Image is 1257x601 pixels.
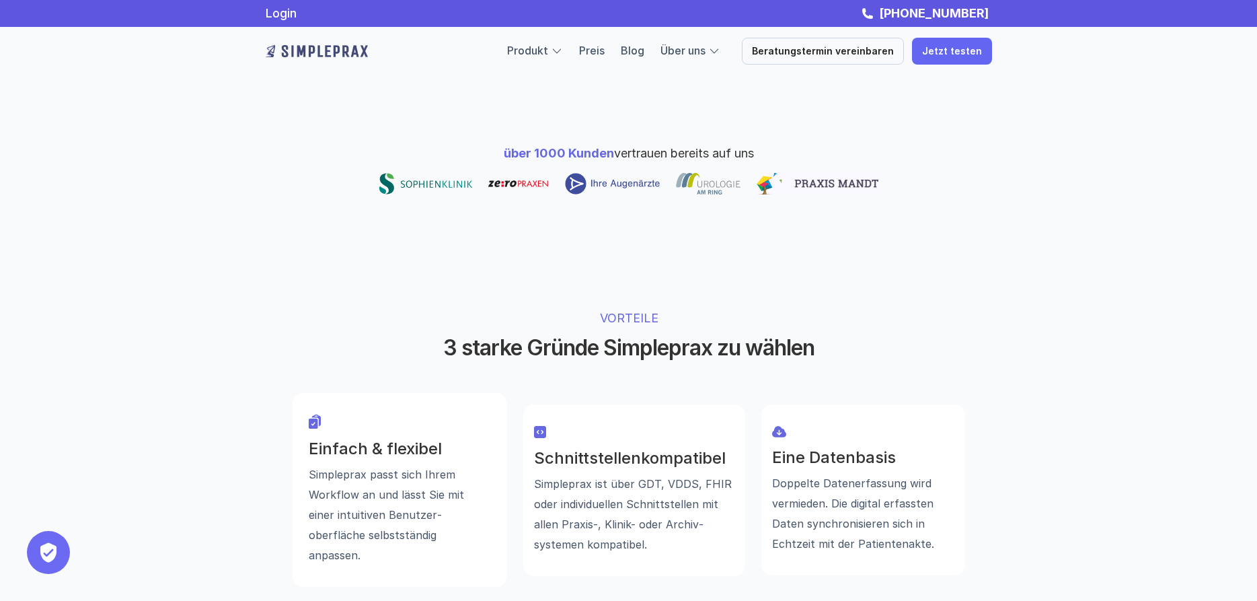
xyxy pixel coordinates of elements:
h2: 3 starke Gründe Simpleprax zu wählen [377,335,881,361]
a: Beratungstermin vereinbaren [742,38,904,65]
a: Blog [621,44,644,57]
strong: [PHONE_NUMBER] [879,6,989,20]
p: Doppelte Datenerfassung wird vermieden. Die digital erfassten Daten synchronisieren sich in Echtz... [772,473,954,554]
h3: Schnittstellenkompatibel [534,449,734,468]
a: Jetzt testen [912,38,992,65]
a: Produkt [507,44,548,57]
p: Jetzt testen [922,46,982,57]
a: Über uns [660,44,706,57]
p: vertrauen bereits auf uns [504,144,754,162]
a: [PHONE_NUMBER] [876,6,992,20]
a: Login [266,6,297,20]
span: über 1000 Kunden [504,146,614,160]
p: Simpleprax passt sich Ihrem Workflow an und lässt Sie mit einer intuitiven Benutzer­oberfläche se... [309,464,491,565]
h3: Einfach & flexibel [309,439,491,459]
p: Beratungstermin vereinbaren [752,46,894,57]
p: Simpleprax ist über GDT, VDDS, FHIR oder individuellen Schnittstellen mit allen Praxis-, Klinik- ... [534,473,734,554]
p: VORTEILE [418,309,839,327]
a: Preis [579,44,605,57]
h3: Eine Datenbasis [772,448,954,468]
